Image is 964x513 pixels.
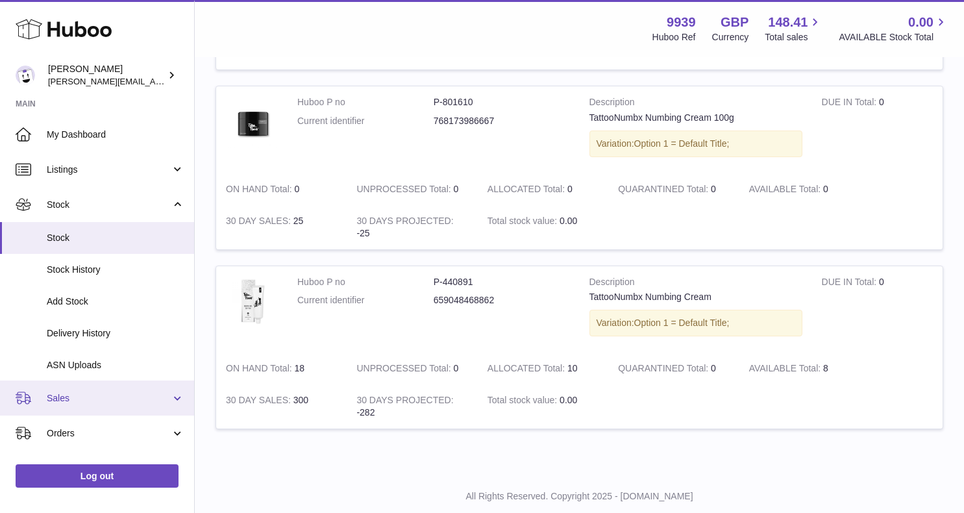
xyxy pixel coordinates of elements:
a: Log out [16,464,179,488]
td: 25 [216,205,347,249]
span: 0.00 [908,14,933,31]
strong: 30 DAY SALES [226,216,293,229]
strong: UNPROCESSED Total [356,184,453,197]
span: Total sales [765,31,822,44]
td: 300 [216,384,347,429]
span: Stock History [47,264,184,276]
span: Orders [47,427,171,440]
div: Variation: [589,310,802,336]
td: -282 [347,384,477,429]
dt: Huboo P no [297,96,434,108]
strong: 30 DAYS PROJECTED [356,216,453,229]
span: 0 [711,363,716,373]
a: 148.41 Total sales [765,14,822,44]
strong: 30 DAYS PROJECTED [356,395,453,408]
dt: Huboo P no [297,276,434,288]
span: 0.00 [560,395,577,405]
div: Huboo Ref [652,31,696,44]
strong: GBP [721,14,748,31]
dd: 659048468862 [434,294,570,307]
span: Add Stock [47,295,184,308]
img: product image [226,96,278,148]
td: 10 [478,353,608,384]
img: product image [226,276,278,328]
td: 0 [812,86,943,173]
div: Variation: [589,131,802,157]
strong: UNPROCESSED Total [356,363,453,377]
td: 0 [216,173,347,205]
dt: Current identifier [297,294,434,307]
span: ASN Uploads [47,359,184,371]
td: 0 [347,173,477,205]
strong: Description [589,276,802,292]
span: 0.00 [560,216,577,226]
strong: Total stock value [488,216,560,229]
strong: ALLOCATED Total [488,184,567,197]
span: Stock [47,199,171,211]
td: 8 [739,353,870,384]
strong: DUE IN Total [822,277,879,290]
p: All Rights Reserved. Copyright 2025 - [DOMAIN_NAME] [205,490,954,503]
div: [PERSON_NAME] [48,63,165,88]
td: 0 [478,173,608,205]
div: TattooNumbx Numbing Cream [589,291,802,303]
strong: AVAILABLE Total [749,363,823,377]
span: Option 1 = Default Title; [634,138,730,149]
dd: P-801610 [434,96,570,108]
span: AVAILABLE Stock Total [839,31,948,44]
strong: ALLOCATED Total [488,363,567,377]
td: 18 [216,353,347,384]
span: [PERSON_NAME][EMAIL_ADDRESS][DOMAIN_NAME] [48,76,260,86]
dt: Current identifier [297,115,434,127]
td: 0 [739,173,870,205]
strong: QUARANTINED Total [618,184,711,197]
strong: ON HAND Total [226,184,295,197]
strong: Description [589,96,802,112]
td: 0 [347,353,477,384]
strong: AVAILABLE Total [749,184,823,197]
strong: DUE IN Total [822,97,879,110]
img: tommyhardy@hotmail.com [16,66,35,85]
dd: P-440891 [434,276,570,288]
span: Sales [47,392,171,405]
div: TattooNumbx Numbing Cream 100g [589,112,802,124]
dd: 768173986667 [434,115,570,127]
span: Listings [47,164,171,176]
div: Currency [712,31,749,44]
span: Delivery History [47,327,184,340]
strong: QUARANTINED Total [618,363,711,377]
strong: Total stock value [488,395,560,408]
td: 0 [812,266,943,353]
strong: ON HAND Total [226,363,295,377]
strong: 9939 [667,14,696,31]
a: 0.00 AVAILABLE Stock Total [839,14,948,44]
td: -25 [347,205,477,249]
span: 148.41 [768,14,808,31]
strong: 30 DAY SALES [226,395,293,408]
span: Stock [47,232,184,244]
span: My Dashboard [47,129,184,141]
span: Option 1 = Default Title; [634,318,730,328]
span: 0 [711,184,716,194]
